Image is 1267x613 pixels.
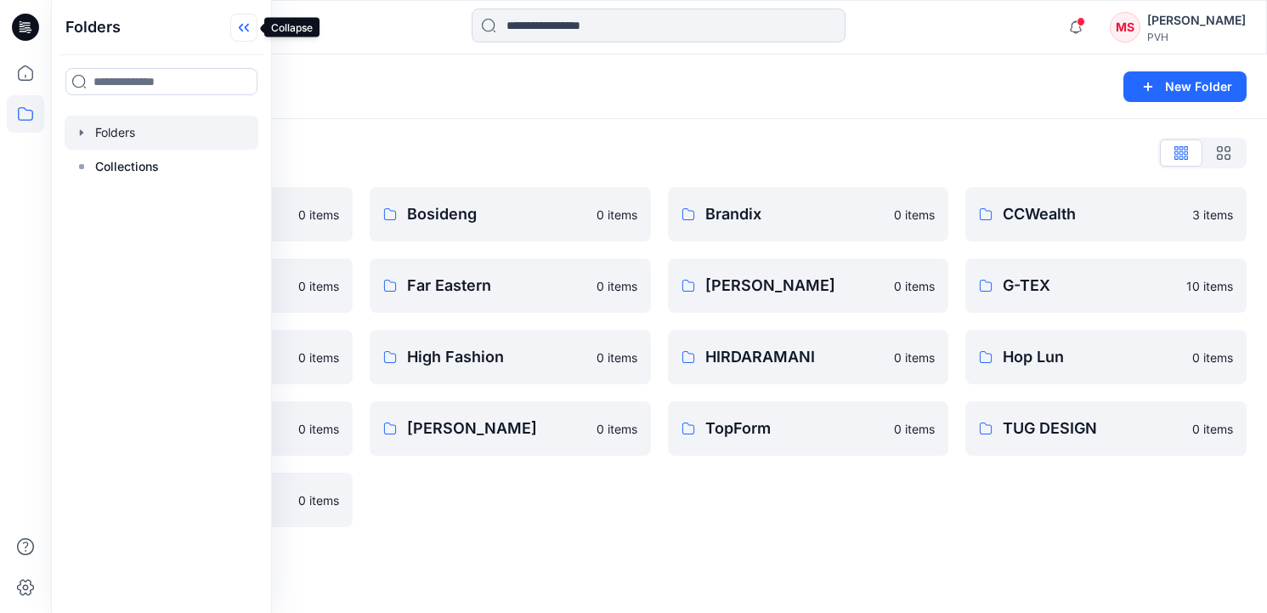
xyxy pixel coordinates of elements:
a: TopForm0 items [668,401,949,456]
p: 0 items [1192,420,1233,438]
p: Hop Lun [1003,345,1182,369]
p: G-TEX [1003,274,1176,298]
p: HIRDARAMANI [705,345,885,369]
p: 0 items [597,349,637,366]
a: Bosideng0 items [370,187,651,241]
button: New Folder [1123,71,1247,102]
p: 0 items [597,206,637,224]
p: [PERSON_NAME] [705,274,885,298]
p: Bosideng [407,202,586,226]
a: Brandix0 items [668,187,949,241]
div: [PERSON_NAME] [1147,10,1246,31]
p: Far Eastern [407,274,586,298]
a: CCWealth3 items [965,187,1247,241]
p: 0 items [894,349,935,366]
p: Collections [95,156,159,177]
p: 0 items [298,277,339,295]
p: 0 items [1192,349,1233,366]
p: [PERSON_NAME] [407,417,586,440]
a: [PERSON_NAME]0 items [370,401,651,456]
a: Hop Lun0 items [965,330,1247,384]
a: TUG DESIGN0 items [965,401,1247,456]
a: High Fashion0 items [370,330,651,384]
p: 3 items [1192,206,1233,224]
div: PVH [1147,31,1246,43]
a: HIRDARAMANI0 items [668,330,949,384]
p: CCWealth [1003,202,1182,226]
p: 0 items [597,420,637,438]
p: TUG DESIGN [1003,417,1182,440]
p: 0 items [894,420,935,438]
p: TopForm [705,417,885,440]
p: 0 items [298,491,339,509]
p: 0 items [597,277,637,295]
p: 0 items [298,420,339,438]
p: 10 items [1186,277,1233,295]
p: 0 items [298,349,339,366]
p: Brandix [705,202,885,226]
a: G-TEX10 items [965,258,1247,313]
a: Far Eastern0 items [370,258,651,313]
p: 0 items [894,206,935,224]
div: MS [1110,12,1140,43]
p: High Fashion [407,345,586,369]
p: 0 items [298,206,339,224]
p: 0 items [894,277,935,295]
a: [PERSON_NAME]0 items [668,258,949,313]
